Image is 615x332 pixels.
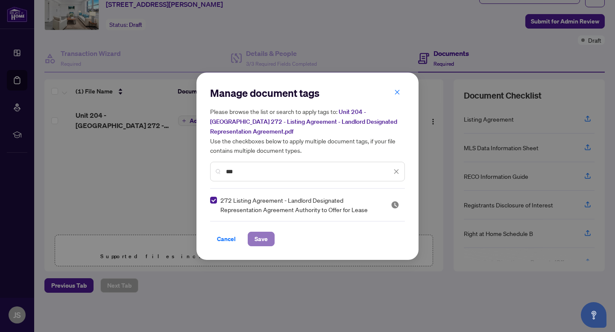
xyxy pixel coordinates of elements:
[393,169,399,175] span: close
[391,201,399,209] span: Pending Review
[391,201,399,209] img: status
[210,108,397,135] span: Unit 204 - [GEOGRAPHIC_DATA] 272 - Listing Agreement - Landlord Designated Representation Agreeme...
[248,232,275,246] button: Save
[210,86,405,100] h2: Manage document tags
[210,232,243,246] button: Cancel
[217,232,236,246] span: Cancel
[210,107,405,155] h5: Please browse the list or search to apply tags to: Use the checkboxes below to apply multiple doc...
[581,302,606,328] button: Open asap
[255,232,268,246] span: Save
[220,195,381,214] span: 272 Listing Agreement - Landlord Designated Representation Agreement Authority to Offer for Lease
[394,89,400,95] span: close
